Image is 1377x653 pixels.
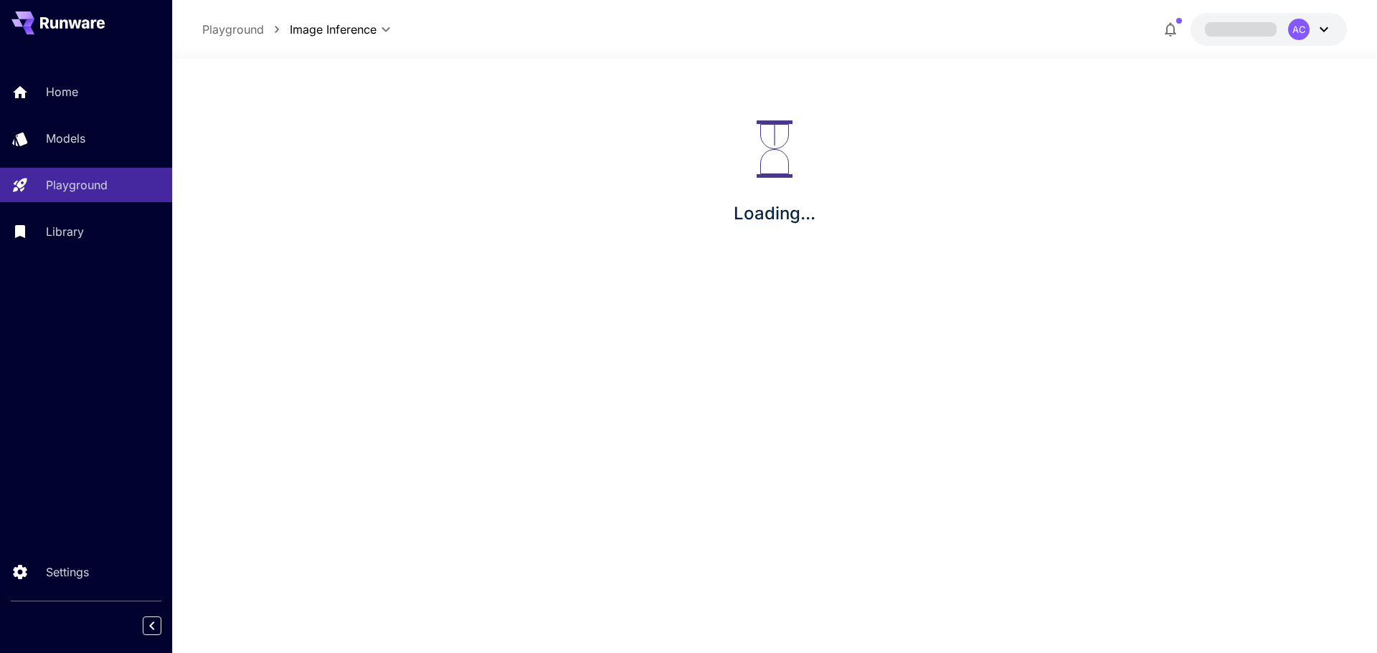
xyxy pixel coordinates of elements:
p: Loading... [734,201,815,227]
p: Settings [46,563,89,581]
button: AC [1191,13,1347,46]
a: Playground [202,21,264,38]
p: Models [46,130,85,147]
button: Collapse sidebar [143,616,161,635]
span: Image Inference [290,21,377,38]
p: Library [46,223,84,240]
nav: breadcrumb [202,21,290,38]
div: Collapse sidebar [153,613,172,639]
p: Playground [46,176,108,194]
p: Home [46,83,78,100]
div: AC [1288,19,1310,40]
